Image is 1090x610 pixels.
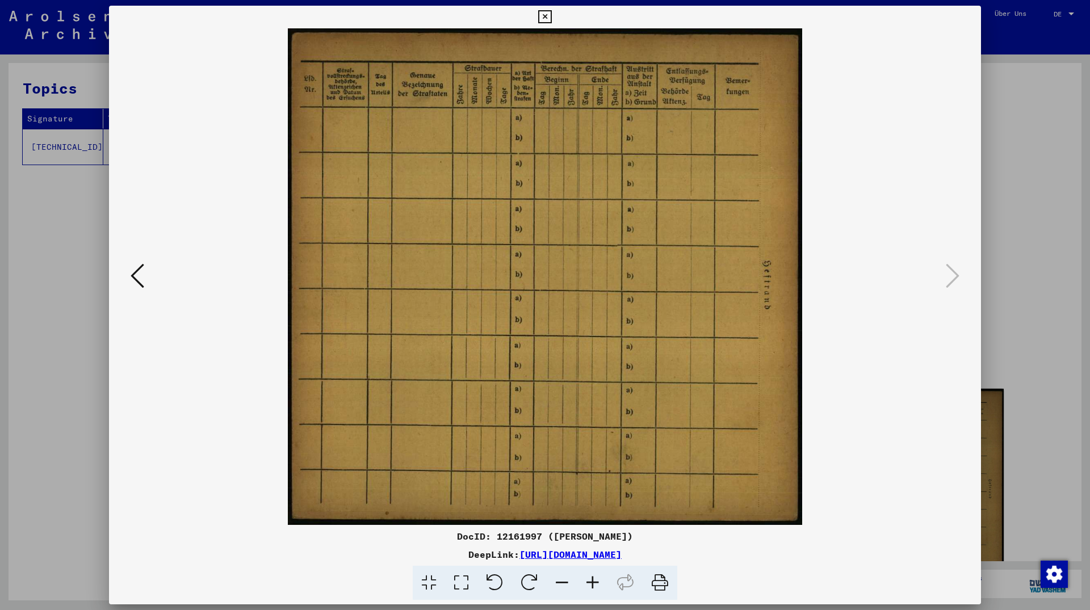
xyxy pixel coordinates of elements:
div: Zustimmung ändern [1040,560,1067,587]
img: Zustimmung ändern [1041,561,1068,588]
a: [URL][DOMAIN_NAME] [519,549,622,560]
div: DocID: 12161997 ([PERSON_NAME]) [109,529,981,543]
img: 002.jpg [148,28,942,525]
div: DeepLink: [109,548,981,561]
